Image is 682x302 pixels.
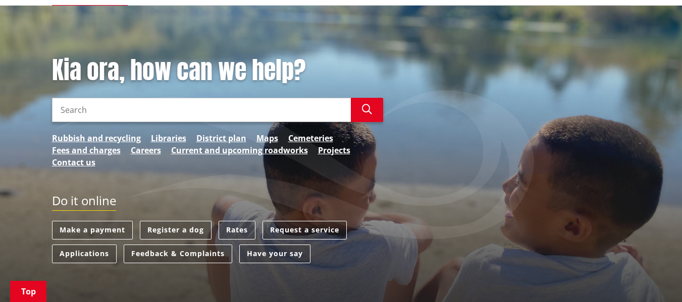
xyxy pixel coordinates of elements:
[52,56,383,85] h1: Kia ora, how can we help?
[52,144,121,156] a: Fees and charges
[140,221,212,239] a: Register a dog
[52,194,116,211] h2: Do it online
[196,132,246,144] a: District plan
[318,144,350,156] a: Projects
[219,221,255,239] a: Rates
[52,156,95,168] a: Contact us
[52,132,141,144] a: Rubbish and recycling
[124,245,232,263] a: Feedback & Complaints
[10,281,46,302] a: Top
[239,245,310,263] a: Have your say
[171,144,308,156] a: Current and upcoming roadworks
[52,221,133,239] a: Make a payment
[52,245,117,263] a: Applications
[151,132,186,144] a: Libraries
[288,132,333,144] a: Cemeteries
[256,132,278,144] a: Maps
[131,144,161,156] a: Careers
[636,260,672,296] iframe: Messenger Launcher
[263,221,347,239] a: Request a service
[52,98,351,122] input: Search input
